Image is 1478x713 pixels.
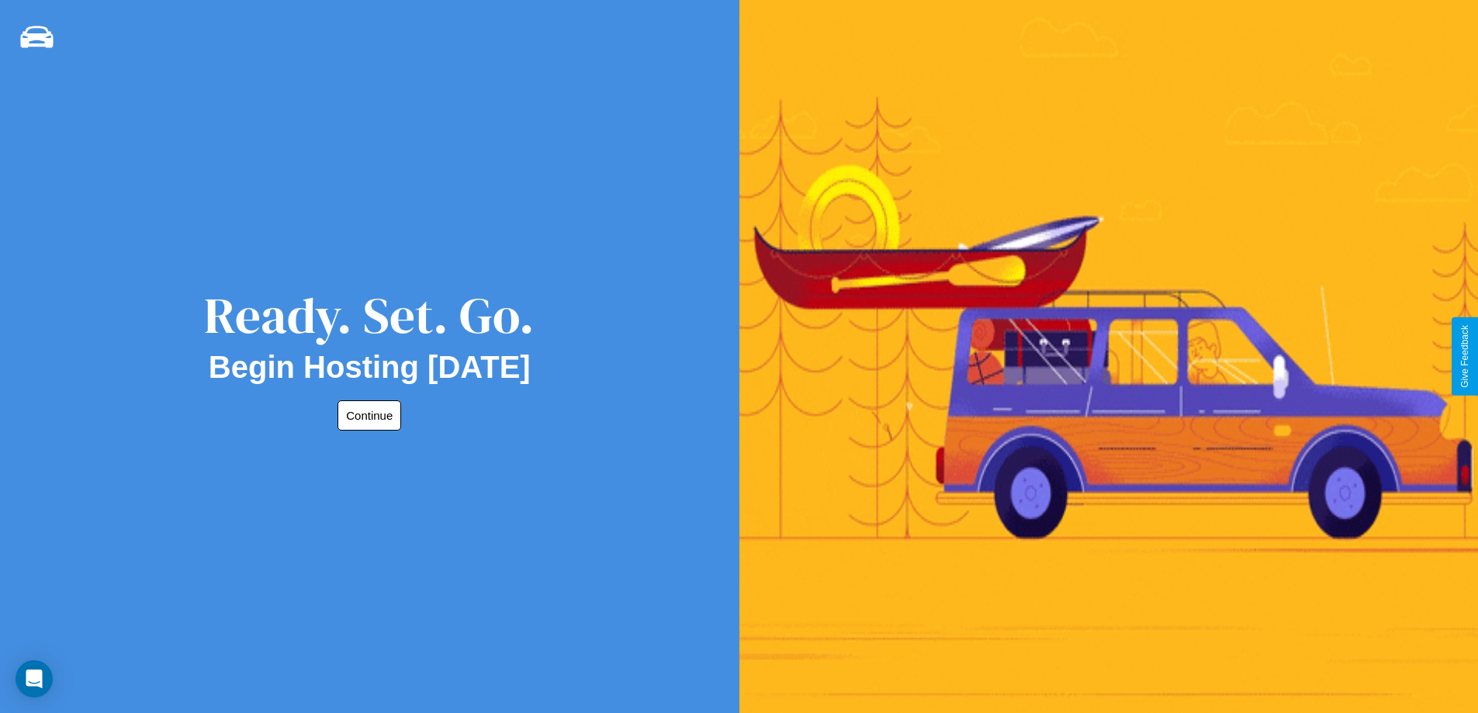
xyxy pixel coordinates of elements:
div: Give Feedback [1459,325,1470,388]
div: Ready. Set. Go. [204,281,535,350]
button: Continue [337,400,401,431]
div: Open Intercom Messenger [16,660,53,697]
h2: Begin Hosting [DATE] [209,350,531,385]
